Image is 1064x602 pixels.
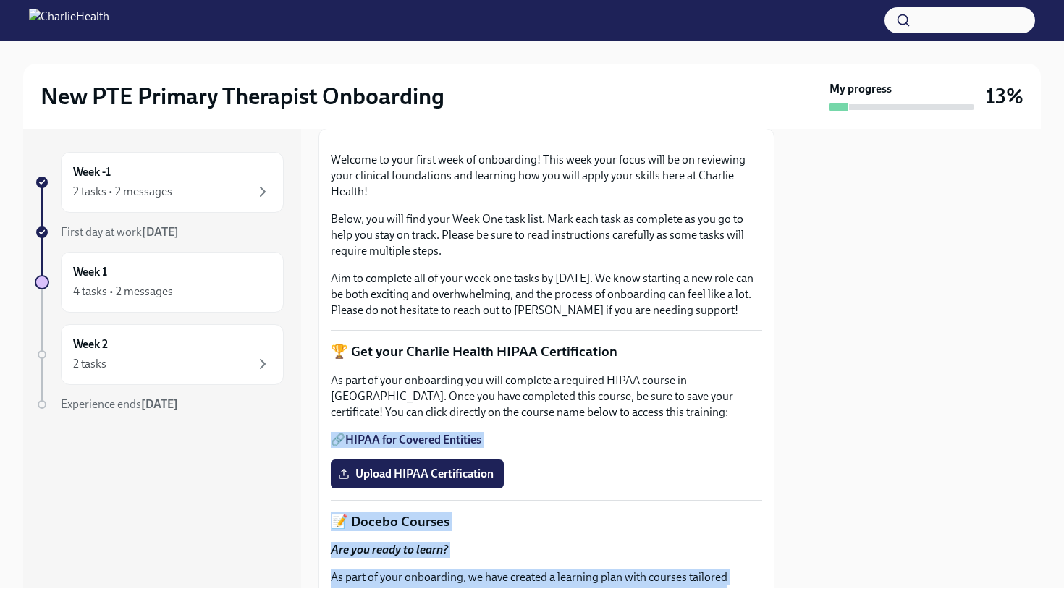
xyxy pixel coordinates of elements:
p: 🔗 [331,432,762,448]
span: First day at work [61,225,179,239]
div: 4 tasks • 2 messages [73,284,173,300]
p: 📝 Docebo Courses [331,512,762,531]
span: Experience ends [61,397,178,411]
h6: Week 2 [73,336,108,352]
div: 2 tasks [73,356,106,372]
img: CharlieHealth [29,9,109,32]
a: Week 14 tasks • 2 messages [35,252,284,313]
span: Upload HIPAA Certification [341,467,494,481]
h6: Week -1 [73,164,111,180]
strong: Are you ready to learn? [331,543,448,556]
p: Aim to complete all of your week one tasks by [DATE]. We know starting a new role can be both exc... [331,271,762,318]
p: Welcome to your first week of onboarding! This week your focus will be on reviewing your clinical... [331,152,762,200]
h3: 13% [986,83,1023,109]
h6: Week 1 [73,264,107,280]
p: Below, you will find your Week One task list. Mark each task as complete as you go to help you st... [331,211,762,259]
a: First day at work[DATE] [35,224,284,240]
strong: [DATE] [142,225,179,239]
a: Week 22 tasks [35,324,284,385]
strong: My progress [829,81,892,97]
a: HIPAA for Covered Entities [345,433,481,446]
h2: New PTE Primary Therapist Onboarding [41,82,444,111]
p: 🏆 Get your Charlie Health HIPAA Certification [331,342,762,361]
strong: [DATE] [141,397,178,411]
div: 2 tasks • 2 messages [73,184,172,200]
p: As part of your onboarding you will complete a required HIPAA course in [GEOGRAPHIC_DATA]. Once y... [331,373,762,420]
label: Upload HIPAA Certification [331,459,504,488]
a: Week -12 tasks • 2 messages [35,152,284,213]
